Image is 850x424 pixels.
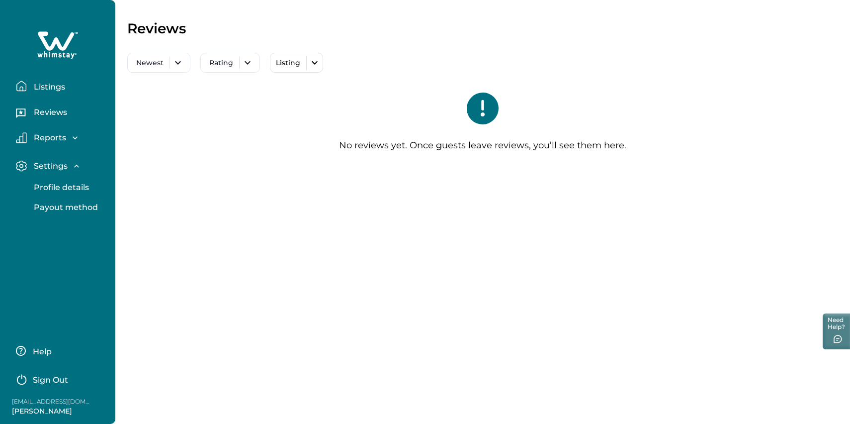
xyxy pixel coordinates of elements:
button: Rating [200,53,260,73]
button: Listing [270,53,323,73]
p: Settings [31,161,68,171]
p: Reviews [127,20,186,37]
button: Reports [16,132,107,143]
p: Reviews [31,107,67,117]
button: Help [16,341,104,361]
button: Settings [16,160,107,172]
button: Reviews [16,104,107,124]
p: Sign Out [33,375,68,385]
p: Listing [273,59,300,67]
p: No reviews yet. Once guests leave reviews, you’ll see them here. [339,140,626,151]
button: Newest [127,53,190,73]
button: Listings [16,76,107,96]
p: Payout method [31,203,98,212]
p: Reports [31,133,66,143]
p: [PERSON_NAME] [12,407,91,417]
div: Settings [16,178,107,217]
p: Help [30,347,52,357]
p: Profile details [31,183,89,193]
p: Listings [31,82,65,92]
button: Payout method [23,198,114,217]
button: Sign Out [16,369,104,389]
p: [EMAIL_ADDRESS][DOMAIN_NAME] [12,397,91,407]
button: Profile details [23,178,114,198]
